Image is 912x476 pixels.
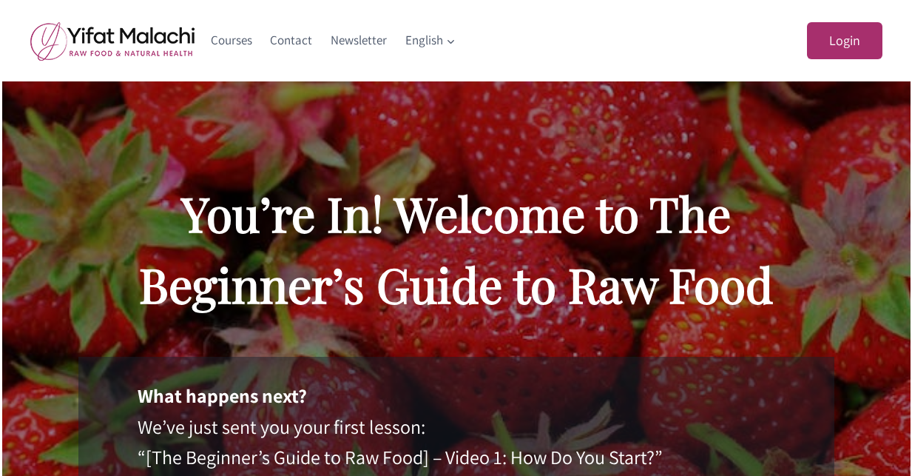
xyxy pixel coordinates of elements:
[202,23,262,58] a: Courses
[261,23,322,58] a: Contact
[807,22,882,60] a: Login
[138,383,307,408] strong: What happens next?
[322,23,396,58] a: Newsletter
[78,178,834,320] h2: You’re In! Welcome to The Beginner’s Guide to Raw Food
[30,21,195,61] img: yifat_logo41_en.png
[396,23,465,58] a: English
[202,23,465,58] nav: Primary Navigation
[405,30,456,50] span: English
